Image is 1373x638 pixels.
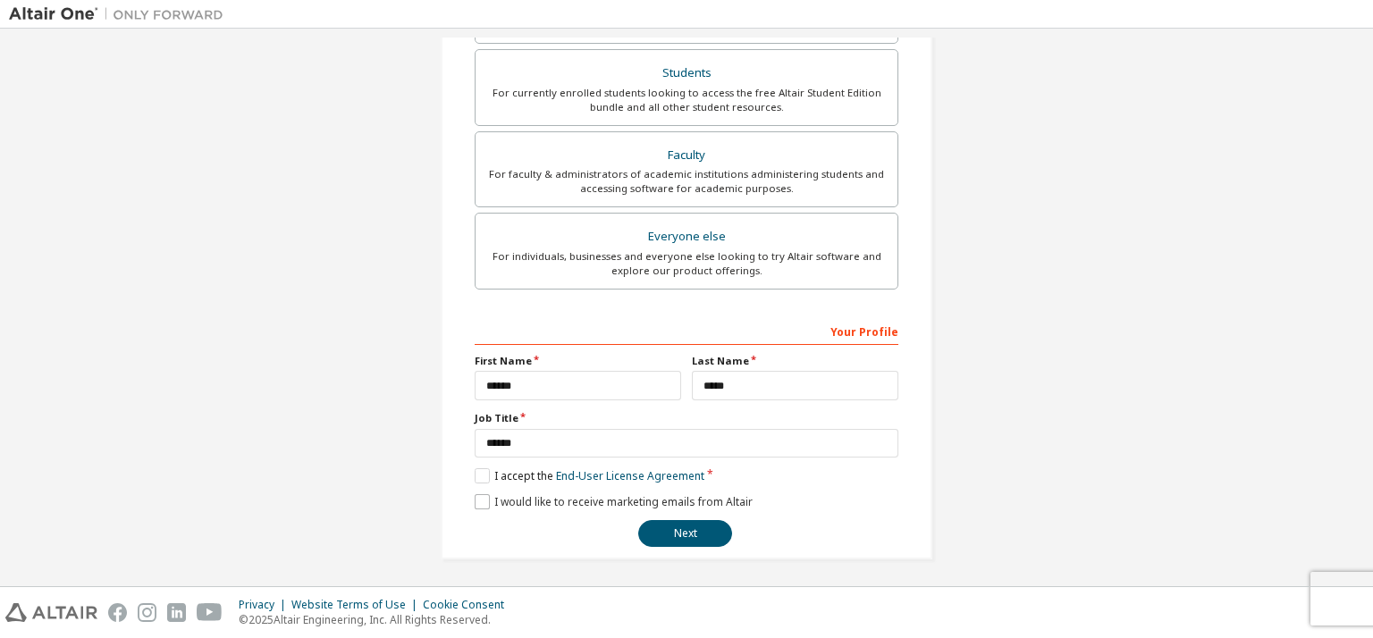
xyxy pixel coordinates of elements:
[486,249,887,278] div: For individuals, businesses and everyone else looking to try Altair software and explore our prod...
[486,86,887,114] div: For currently enrolled students looking to access the free Altair Student Edition bundle and all ...
[239,598,291,612] div: Privacy
[475,411,898,425] label: Job Title
[475,468,704,483] label: I accept the
[475,494,753,509] label: I would like to receive marketing emails from Altair
[486,143,887,168] div: Faculty
[638,520,732,547] button: Next
[291,598,423,612] div: Website Terms of Use
[108,603,127,622] img: facebook.svg
[475,316,898,345] div: Your Profile
[5,603,97,622] img: altair_logo.svg
[138,603,156,622] img: instagram.svg
[197,603,223,622] img: youtube.svg
[486,61,887,86] div: Students
[239,612,515,627] p: © 2025 Altair Engineering, Inc. All Rights Reserved.
[486,224,887,249] div: Everyone else
[692,354,898,368] label: Last Name
[9,5,232,23] img: Altair One
[486,167,887,196] div: For faculty & administrators of academic institutions administering students and accessing softwa...
[167,603,186,622] img: linkedin.svg
[423,598,515,612] div: Cookie Consent
[475,354,681,368] label: First Name
[556,468,704,483] a: End-User License Agreement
